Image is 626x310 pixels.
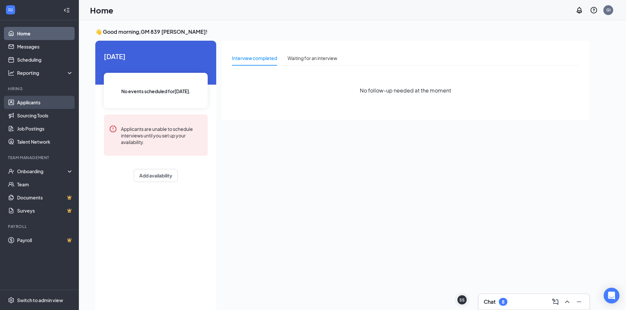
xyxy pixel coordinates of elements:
[17,96,73,109] a: Applicants
[551,298,559,306] svg: ComposeMessage
[17,191,73,204] a: DocumentsCrown
[17,135,73,148] a: Talent Network
[8,168,14,175] svg: UserCheck
[8,297,14,303] svg: Settings
[606,7,611,13] div: GI
[17,53,73,66] a: Scheduling
[63,7,70,13] svg: Collapse
[590,6,598,14] svg: QuestionInfo
[575,298,583,306] svg: Minimize
[574,297,584,307] button: Minimize
[8,70,14,76] svg: Analysis
[17,70,74,76] div: Reporting
[8,86,72,92] div: Hiring
[121,88,191,95] span: No events scheduled for [DATE] .
[17,168,68,175] div: Onboarding
[95,28,590,35] h3: 👋 Good morning, GM 839 [PERSON_NAME] !
[17,27,73,40] a: Home
[8,224,72,229] div: Payroll
[459,297,465,303] div: SS
[17,204,73,217] a: SurveysCrown
[134,169,178,182] button: Add availability
[17,40,73,53] a: Messages
[109,125,117,133] svg: Error
[502,299,504,305] div: 8
[121,125,202,145] div: Applicants are unable to schedule interviews until you set up your availability.
[8,155,72,160] div: Team Management
[562,297,572,307] button: ChevronUp
[604,288,619,303] div: Open Intercom Messenger
[563,298,571,306] svg: ChevronUp
[288,54,337,62] div: Waiting for an interview
[484,298,496,305] h3: Chat
[104,51,208,61] span: [DATE]
[360,86,451,94] span: No follow-up needed at the moment
[17,109,73,122] a: Sourcing Tools
[17,234,73,247] a: PayrollCrown
[17,297,63,303] div: Switch to admin view
[17,122,73,135] a: Job Postings
[550,297,561,307] button: ComposeMessage
[17,178,73,191] a: Team
[575,6,583,14] svg: Notifications
[7,7,14,13] svg: WorkstreamLogo
[90,5,113,16] h1: Home
[232,54,277,62] div: Interview completed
